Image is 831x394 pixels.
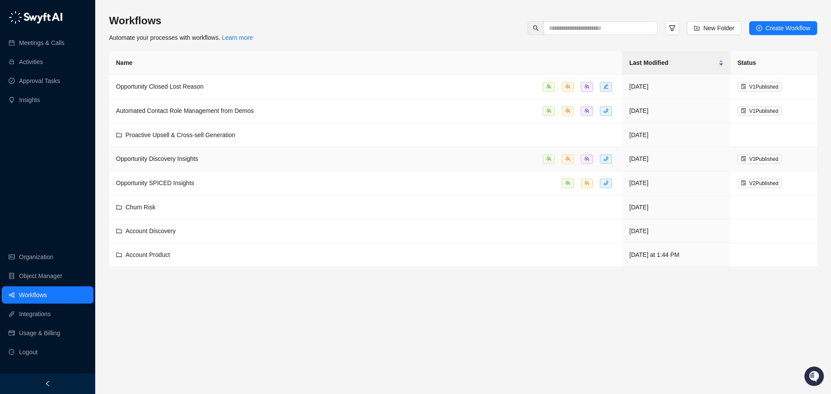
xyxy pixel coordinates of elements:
[86,142,105,149] span: Pylon
[19,248,53,266] a: Organization
[741,180,746,186] span: file-done
[546,156,551,161] span: team
[19,324,60,342] a: Usage & Billing
[756,25,762,31] span: plus-circle
[19,53,43,70] a: Activities
[9,349,15,355] span: logout
[9,78,24,94] img: 5124521997842_fc6d7dfcefe973c2e489_88.png
[622,219,731,243] td: [DATE]
[533,25,539,31] span: search
[19,34,64,51] a: Meetings & Calls
[603,108,609,113] span: phone
[19,91,40,109] a: Insights
[629,58,717,67] span: Last Modified
[61,142,105,149] a: Powered byPylon
[584,108,589,113] span: team
[749,84,778,90] span: V 1 Published
[35,118,70,133] a: 📶Status
[749,108,778,114] span: V 1 Published
[622,243,731,267] td: [DATE] at 1:44 PM
[694,25,700,31] span: folder-add
[109,51,622,75] th: Name
[116,179,194,186] span: Opportunity SPICED Insights
[116,228,122,234] span: folder
[565,108,570,113] span: team
[766,23,810,33] span: Create Workflow
[546,108,551,113] span: team
[546,84,551,89] span: team
[19,72,60,90] a: Approval Tasks
[687,21,741,35] button: New Folder
[622,195,731,219] td: [DATE]
[622,171,731,195] td: [DATE]
[116,252,122,258] span: folder
[109,34,253,41] span: Automate your processes with workflows.
[116,204,122,210] span: folder
[9,35,158,48] p: Welcome 👋
[669,25,676,32] span: filter
[741,84,746,89] span: file-done
[603,180,609,186] span: phone
[48,121,67,130] span: Status
[147,81,158,91] button: Start new chat
[622,147,731,171] td: [DATE]
[222,34,253,41] a: Learn more
[39,122,46,129] div: 📶
[109,14,253,28] h3: Workflows
[19,343,38,361] span: Logout
[116,83,203,90] span: Opportunity Closed Lost Reason
[19,267,62,285] a: Object Manager
[5,118,35,133] a: 📚Docs
[803,365,827,389] iframe: Open customer support
[584,84,589,89] span: team
[741,156,746,161] span: file-done
[116,132,122,138] span: folder
[116,107,254,114] span: Automated Contact Role Management from Demos
[584,156,589,161] span: team
[19,286,47,304] a: Workflows
[741,108,746,113] span: file-done
[584,180,589,186] span: team
[126,251,170,258] span: Account Product
[29,87,110,94] div: We're available if you need us!
[749,156,778,162] span: V 3 Published
[603,84,609,89] span: edit
[116,155,198,162] span: Opportunity Discovery Insights
[29,78,142,87] div: Start new chat
[622,75,731,99] td: [DATE]
[703,23,734,33] span: New Folder
[9,122,16,129] div: 📚
[19,305,51,323] a: Integrations
[731,51,817,75] th: Status
[45,381,51,387] span: left
[126,131,235,138] span: Proactive Upsell & Cross-sell Generation
[126,204,155,211] span: Churn Risk
[749,180,778,186] span: V 2 Published
[9,48,158,62] h2: How can we help?
[9,11,63,24] img: logo-05li4sbe.png
[622,99,731,123] td: [DATE]
[603,156,609,161] span: phone
[565,84,570,89] span: team
[749,21,817,35] button: Create Workflow
[565,156,570,161] span: team
[565,180,570,186] span: team
[9,9,26,26] img: Swyft AI
[126,227,176,234] span: Account Discovery
[622,123,731,147] td: [DATE]
[17,121,32,130] span: Docs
